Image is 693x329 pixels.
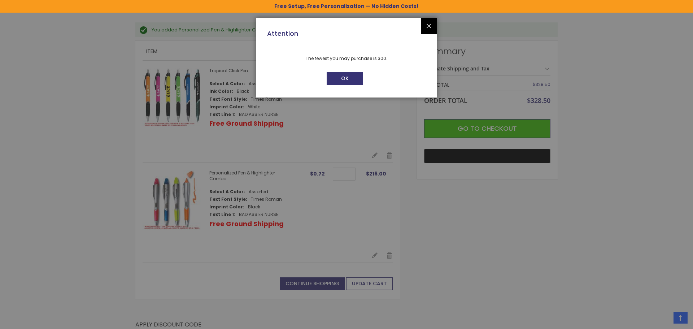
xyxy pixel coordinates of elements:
[267,56,426,61] div: The fewest you may purchase is 300.
[341,75,349,82] span: OK
[327,72,363,85] button: OK
[633,309,693,329] iframe: Google Customer Reviews
[267,29,298,42] h1: Attention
